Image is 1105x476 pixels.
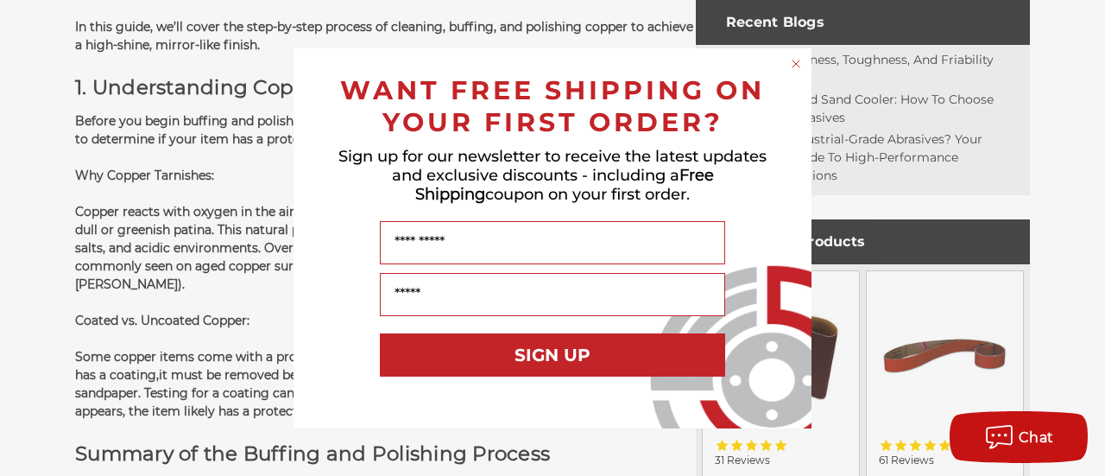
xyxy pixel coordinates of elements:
button: SIGN UP [380,333,725,377]
button: Close dialog [787,55,805,73]
span: Sign up for our newsletter to receive the latest updates and exclusive discounts - including a co... [338,147,767,204]
span: Free Shipping [415,166,714,204]
button: Chat [950,411,1088,463]
span: WANT FREE SHIPPING ON YOUR FIRST ORDER? [340,74,765,138]
span: Chat [1019,429,1054,446]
